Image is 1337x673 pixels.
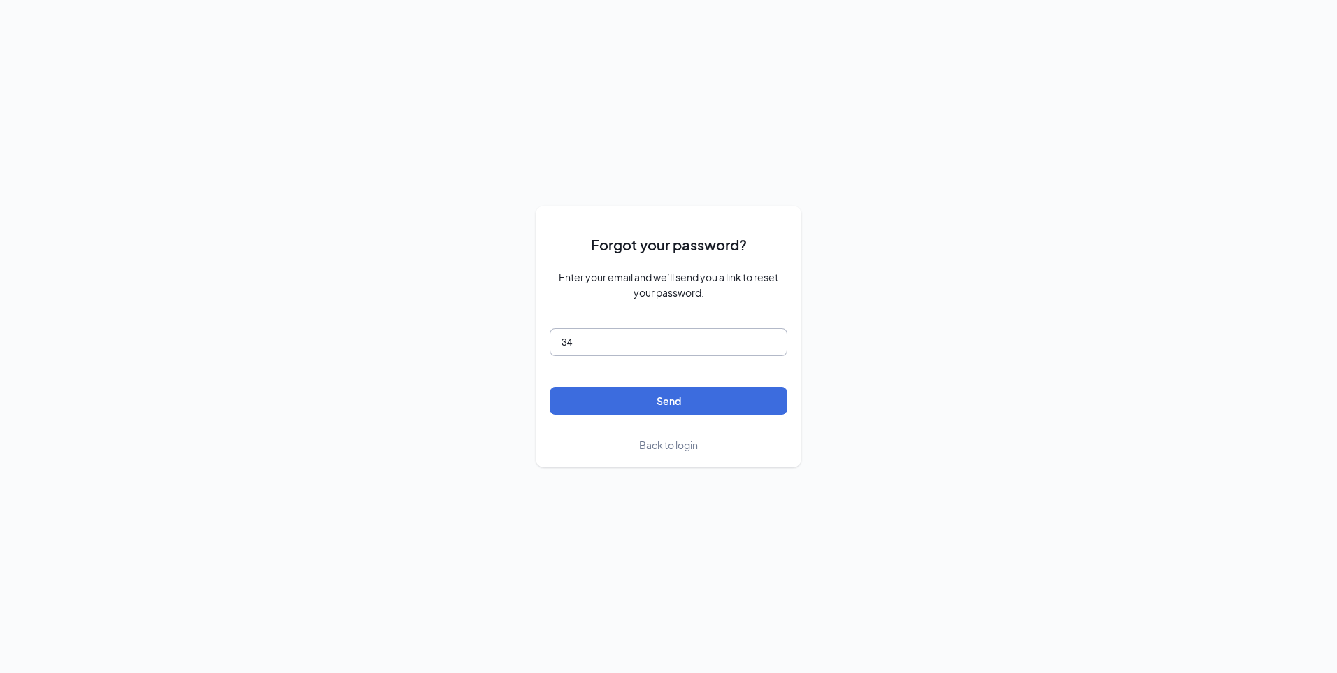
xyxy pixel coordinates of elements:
button: Send [550,387,787,415]
a: Back to login [639,437,698,453]
input: Email [550,328,787,356]
span: Enter your email and we’ll send you a link to reset your password. [550,269,787,300]
span: Back to login [639,439,698,451]
span: Forgot your password? [591,234,747,255]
